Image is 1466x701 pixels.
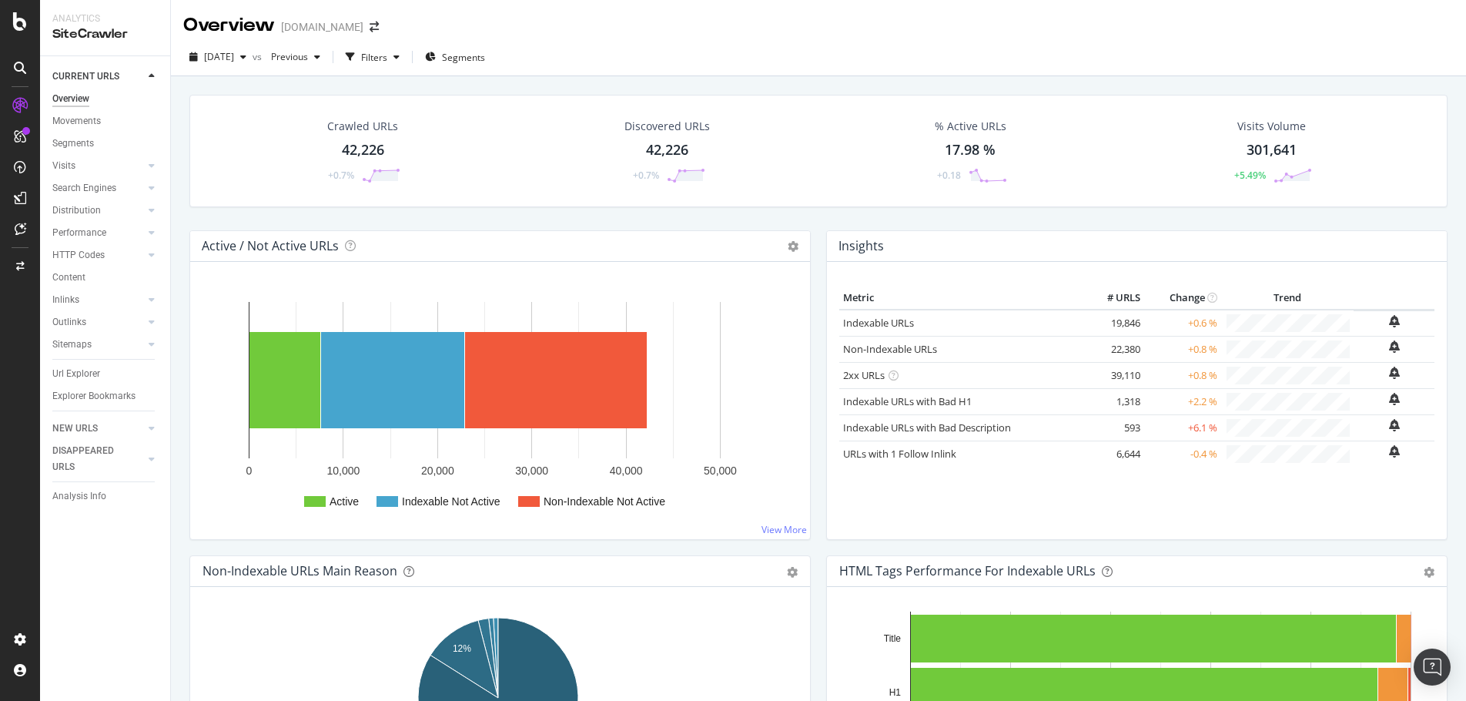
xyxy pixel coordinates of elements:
[52,113,159,129] a: Movements
[52,388,136,404] div: Explorer Bookmarks
[183,45,253,69] button: [DATE]
[52,421,144,437] a: NEW URLS
[646,140,688,160] div: 42,226
[340,45,406,69] button: Filters
[1144,287,1221,310] th: Change
[945,140,996,160] div: 17.98 %
[246,465,253,477] text: 0
[515,465,548,477] text: 30,000
[183,12,275,39] div: Overview
[52,366,100,382] div: Url Explorer
[52,136,94,152] div: Segments
[52,225,144,241] a: Performance
[421,465,454,477] text: 20,000
[202,287,792,527] svg: A chart.
[843,342,937,356] a: Non-Indexable URLs
[52,247,105,263] div: HTTP Codes
[937,169,961,182] div: +0.18
[1247,140,1297,160] div: 301,641
[624,119,710,134] div: Discovered URLs
[52,366,159,382] a: Url Explorer
[419,45,491,69] button: Segments
[402,495,500,508] text: Indexable Not Active
[453,643,471,654] text: 12%
[1083,287,1144,310] th: # URLS
[787,567,798,578] div: gear
[52,225,106,241] div: Performance
[52,443,130,475] div: DISAPPEARED URLS
[52,292,79,308] div: Inlinks
[1083,310,1144,337] td: 19,846
[52,337,144,353] a: Sitemaps
[52,113,101,129] div: Movements
[52,180,144,196] a: Search Engines
[1389,393,1400,405] div: bell-plus
[1389,315,1400,327] div: bell-plus
[52,203,101,219] div: Distribution
[52,337,92,353] div: Sitemaps
[1083,414,1144,441] td: 593
[328,169,354,182] div: +0.7%
[935,119,1006,134] div: % Active URLs
[52,158,144,174] a: Visits
[704,465,737,477] text: 50,000
[52,203,144,219] a: Distribution
[884,633,902,644] text: Title
[52,388,159,404] a: Explorer Bookmarks
[52,136,159,152] a: Segments
[52,488,159,505] a: Analysis Info
[1237,119,1306,134] div: Visits Volume
[839,563,1096,579] div: HTML Tags Performance for Indexable URLs
[1389,419,1400,431] div: bell-plus
[788,241,798,252] i: Options
[204,50,234,63] span: 2025 Aug. 19th
[326,465,360,477] text: 10,000
[1144,414,1221,441] td: +6.1 %
[1414,649,1451,686] div: Open Intercom Messenger
[1083,336,1144,362] td: 22,380
[843,316,914,330] a: Indexable URLs
[52,292,144,308] a: Inlinks
[281,19,363,35] div: [DOMAIN_NAME]
[265,50,308,63] span: Previous
[265,45,326,69] button: Previous
[52,158,75,174] div: Visits
[1083,388,1144,414] td: 1,318
[544,495,665,508] text: Non-Indexable Not Active
[202,563,397,579] div: Non-Indexable URLs Main Reason
[52,25,158,43] div: SiteCrawler
[52,421,98,437] div: NEW URLS
[52,270,85,286] div: Content
[1144,362,1221,388] td: +0.8 %
[52,69,144,85] a: CURRENT URLS
[442,51,485,64] span: Segments
[843,394,972,408] a: Indexable URLs with Bad H1
[342,140,384,160] div: 42,226
[843,447,956,461] a: URLs with 1 Follow Inlink
[761,523,807,536] a: View More
[52,247,144,263] a: HTTP Codes
[361,51,387,64] div: Filters
[52,69,119,85] div: CURRENT URLS
[52,314,86,330] div: Outlinks
[370,22,379,32] div: arrow-right-arrow-left
[253,50,265,63] span: vs
[52,180,116,196] div: Search Engines
[1144,441,1221,467] td: -0.4 %
[1424,567,1434,578] div: gear
[1221,287,1354,310] th: Trend
[52,488,106,505] div: Analysis Info
[633,169,659,182] div: +0.7%
[839,287,1083,310] th: Metric
[843,421,1011,434] a: Indexable URLs with Bad Description
[1389,340,1400,353] div: bell-plus
[1234,169,1266,182] div: +5.49%
[52,91,89,107] div: Overview
[843,368,885,382] a: 2xx URLs
[52,12,158,25] div: Analytics
[330,495,359,508] text: Active
[838,236,884,257] h4: Insights
[1144,336,1221,362] td: +0.8 %
[1083,441,1144,467] td: 6,644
